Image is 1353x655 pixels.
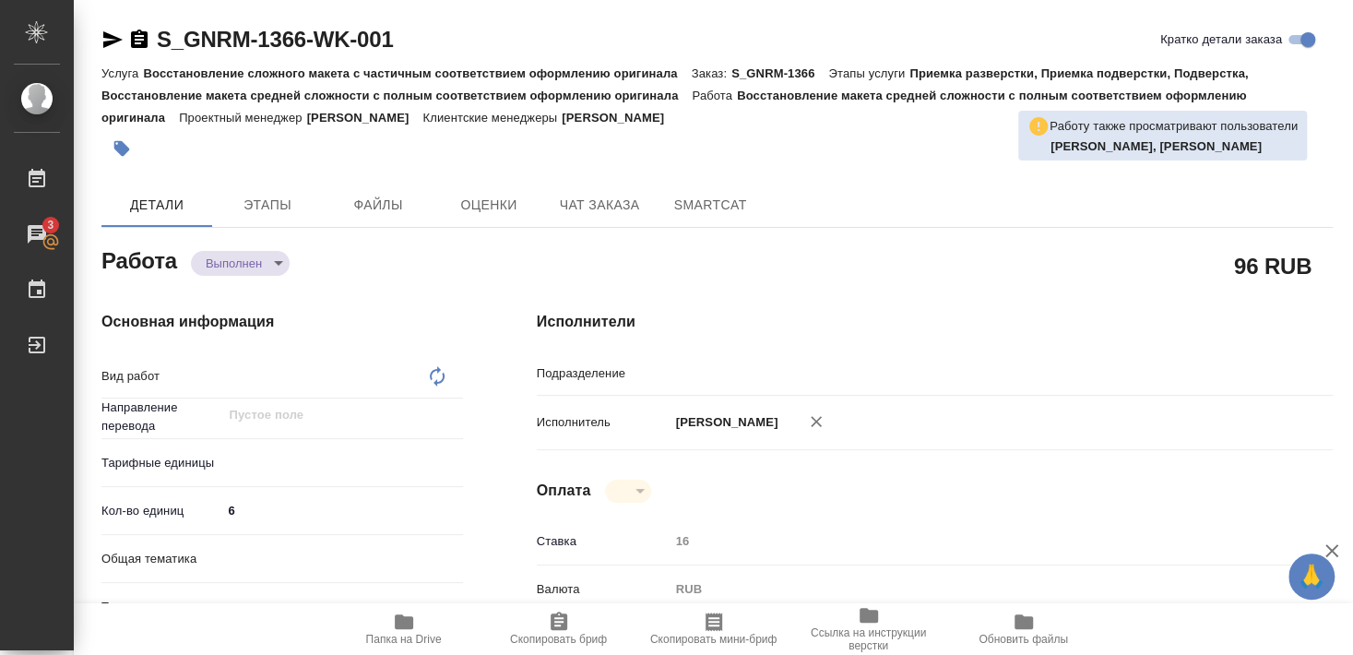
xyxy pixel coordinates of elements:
[222,543,463,575] div: ​
[510,633,607,646] span: Скопировать бриф
[101,454,222,472] p: Тарифные единицы
[222,447,463,479] div: ​
[191,251,290,276] div: Выполнен
[692,66,731,80] p: Заказ:
[101,598,222,616] p: Тематика
[223,194,312,217] span: Этапы
[101,502,222,520] p: Кол-во единиц
[128,29,150,51] button: Скопировать ссылку
[366,633,442,646] span: Папка на Drive
[555,194,644,217] span: Чат заказа
[537,413,670,432] p: Исполнитель
[731,66,828,80] p: S_GNRM-1366
[200,256,267,271] button: Выполнен
[1050,117,1298,136] p: Работу также просматривают пользователи
[670,528,1266,554] input: Пустое поле
[101,243,177,276] h2: Работа
[537,364,670,383] p: Подразделение
[101,311,463,333] h4: Основная информация
[537,580,670,599] p: Валюта
[1050,139,1262,153] b: [PERSON_NAME], [PERSON_NAME]
[101,128,142,169] button: Добавить тэг
[791,603,946,655] button: Ссылка на инструкции верстки
[537,532,670,551] p: Ставка
[222,591,463,623] div: ​
[179,111,306,125] p: Проектный менеджер
[562,111,678,125] p: [PERSON_NAME]
[1234,250,1311,281] h2: 96 RUB
[979,633,1068,646] span: Обновить файлы
[143,66,691,80] p: Восстановление сложного макета с частичным соответствием оформлению оригинала
[692,89,737,102] p: Работа
[670,413,778,432] p: [PERSON_NAME]
[5,211,69,257] a: 3
[796,401,837,442] button: Удалить исполнителя
[36,216,65,234] span: 3
[946,603,1101,655] button: Обновить файлы
[101,29,124,51] button: Скопировать ссылку для ЯМессенджера
[222,497,463,524] input: ✎ Введи что-нибудь
[670,574,1266,605] div: RUB
[307,111,423,125] p: [PERSON_NAME]
[1288,554,1335,600] button: 🙏
[113,194,201,217] span: Детали
[228,404,420,426] input: Пустое поле
[650,633,777,646] span: Скопировать мини-бриф
[157,27,393,52] a: S_GNRM-1366-WK-001
[101,550,222,568] p: Общая тематика
[101,66,143,80] p: Услуга
[422,111,562,125] p: Клиентские менеджеры
[334,194,422,217] span: Файлы
[636,603,791,655] button: Скопировать мини-бриф
[802,626,935,652] span: Ссылка на инструкции верстки
[605,480,651,503] div: Выполнен
[101,367,222,386] p: Вид работ
[828,66,909,80] p: Этапы услуги
[326,603,481,655] button: Папка на Drive
[1050,137,1298,156] p: Сархатов Руслан, Овечкина Дарья
[445,194,533,217] span: Оценки
[666,194,754,217] span: SmartCat
[481,603,636,655] button: Скопировать бриф
[101,399,222,435] p: Направление перевода
[1296,557,1327,596] span: 🙏
[1160,30,1282,49] span: Кратко детали заказа
[537,480,591,502] h4: Оплата
[537,311,1333,333] h4: Исполнители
